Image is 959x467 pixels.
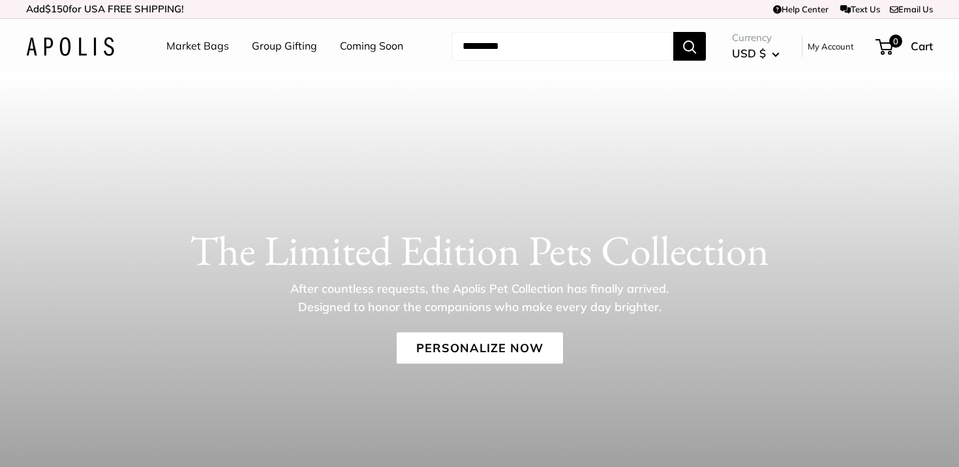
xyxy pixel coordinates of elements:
a: Coming Soon [340,37,403,56]
button: Search [673,32,706,61]
span: USD $ [732,46,766,60]
img: Apolis [26,37,114,56]
a: Email Us [890,4,933,14]
a: 0 Cart [877,36,933,57]
p: After countless requests, the Apolis Pet Collection has finally arrived. Designed to honor the co... [267,279,692,316]
h1: The Limited Edition Pets Collection [26,225,933,275]
span: $150 [45,3,68,15]
a: Help Center [773,4,829,14]
a: My Account [808,38,854,54]
a: Personalize Now [397,332,563,363]
a: Group Gifting [252,37,317,56]
span: 0 [889,35,902,48]
span: Currency [732,29,780,47]
span: Cart [911,39,933,53]
a: Market Bags [166,37,229,56]
input: Search... [452,32,673,61]
button: USD $ [732,43,780,64]
a: Text Us [840,4,880,14]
